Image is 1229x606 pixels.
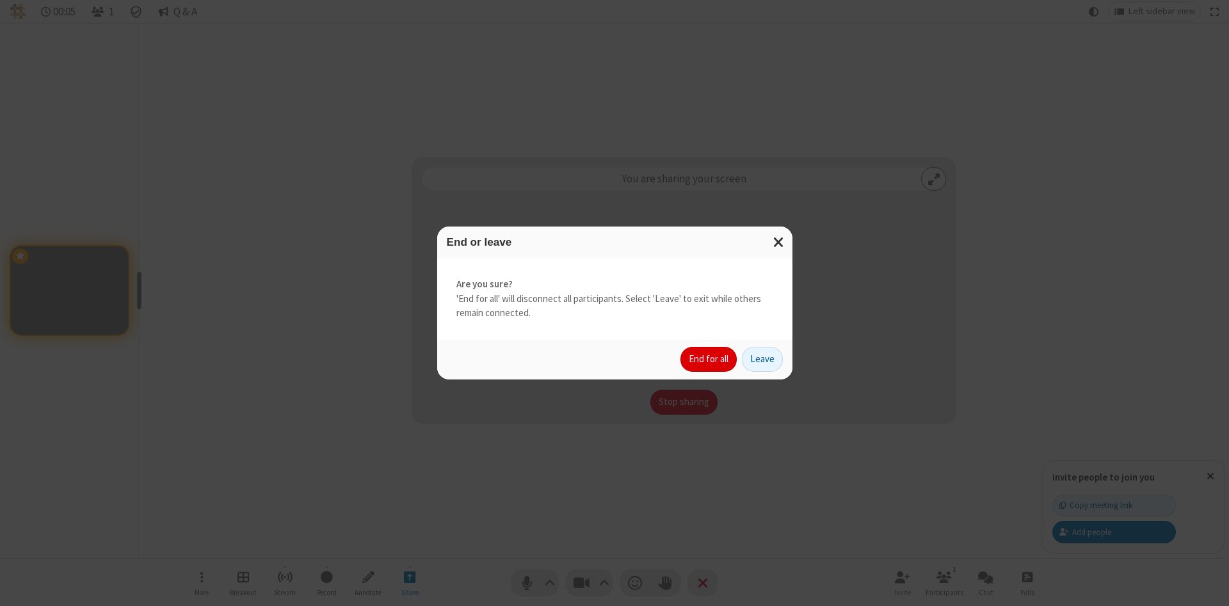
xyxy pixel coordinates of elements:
h3: End or leave [447,236,783,248]
div: 'End for all' will disconnect all participants. Select 'Leave' to exit while others remain connec... [437,258,792,340]
button: Leave [742,347,783,372]
strong: Are you sure? [456,277,773,292]
button: Close modal [766,227,792,258]
button: End for all [680,347,737,372]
